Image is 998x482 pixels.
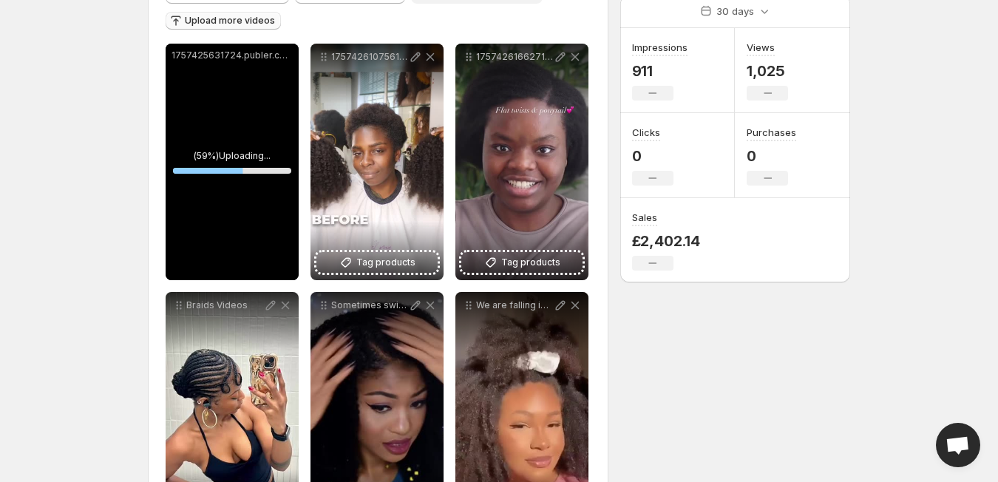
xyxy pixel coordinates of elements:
p: 30 days [716,4,754,18]
p: £2,402.14 [632,232,700,250]
h3: Clicks [632,125,660,140]
p: Sometimes switch it up on them sis rey_mmdl using our toallmyblackgirls Kinky Coarse Clip [331,299,408,311]
p: 1,025 [747,62,788,80]
p: 0 [632,147,673,165]
h3: Views [747,40,775,55]
h3: Impressions [632,40,688,55]
p: We are falling in love with milkayemima natural hair _- milkayemima __If you are looki [476,299,553,311]
p: 0 [747,147,796,165]
span: Tag products [356,255,415,270]
button: Tag products [461,252,583,273]
span: Tag products [501,255,560,270]
div: 1757426166271publercomTag products [455,44,588,280]
div: 1757426107561publercomTag products [310,44,444,280]
p: 1757426107561publercom [331,51,408,63]
div: Open chat [936,423,980,467]
h3: Purchases [747,125,796,140]
p: Braids Videos [186,299,263,311]
h3: Sales [632,210,657,225]
p: 1757425631724.publer.com.mp4 [172,50,293,61]
p: 911 [632,62,688,80]
p: 1757426166271publercom [476,51,553,63]
button: Tag products [316,252,438,273]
